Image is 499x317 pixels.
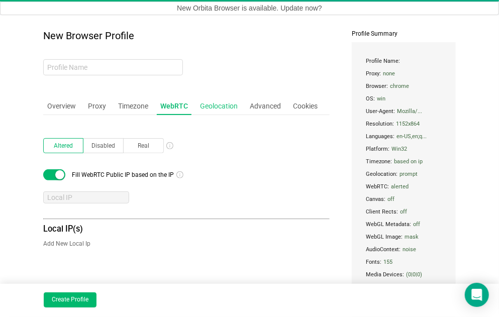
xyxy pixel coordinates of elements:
[396,118,420,130] span: 1152x864
[364,180,443,193] span: WebRTC:
[377,93,385,104] span: win
[364,155,443,168] span: Timezone:
[364,205,443,218] span: Client Rects:
[364,218,443,231] span: WebGL Metadata:
[91,142,115,149] span: Disabled
[166,142,173,149] i: icon: info-circle
[364,193,443,205] span: Canvas:
[246,97,285,116] div: Advanced
[43,223,330,236] h3: Local IP(s)
[43,30,330,42] h1: New Browser Profile
[364,80,443,92] span: Browser:
[364,105,443,118] span: User-Agent:
[400,206,407,218] span: off
[364,130,443,143] span: Languages:
[364,92,443,105] span: OS:
[364,256,443,268] span: Fonts:
[396,131,427,142] span: en-US,en;q...
[364,118,443,130] span: Resolution:
[383,256,392,268] span: 155
[404,281,414,293] span: true
[44,292,96,307] button: Create Profile
[84,97,110,116] div: Proxy
[465,283,489,307] div: Open Intercom Messenger
[405,231,419,243] span: mask
[364,281,443,293] span: Local Storage:
[397,105,422,117] span: Mozilla/...
[43,240,330,247] a: Add New Local Ip
[364,67,443,80] span: Proxy:
[176,171,183,178] i: icon: info-circle
[387,193,394,205] span: off
[364,243,443,256] span: AudioContext:
[391,181,409,192] span: alerted
[364,168,443,180] span: Geolocation:
[364,231,443,243] span: WebGL Image:
[394,156,423,167] span: based on ip
[72,170,174,179] span: Fill WebRTC Public IP based on the IP
[364,55,443,67] span: Profile Name:
[43,191,129,203] input: Local IP
[413,219,420,230] span: off
[54,142,73,149] span: Altered
[403,244,416,255] span: noise
[156,97,192,116] div: WebRTC
[196,97,242,116] div: Geolocation
[352,30,456,37] span: Profile Summary
[364,143,443,155] span: Platform:
[406,269,422,280] span: ( 0 | 0 | 0 )
[390,80,409,92] span: chrome
[43,97,80,116] div: Overview
[400,168,418,180] span: prompt
[43,59,183,75] input: Profile Name
[364,268,443,281] span: Media Devices:
[383,68,395,79] span: none
[289,97,322,116] div: Cookies
[391,143,407,155] span: Win32
[138,142,149,149] span: Real
[114,97,152,116] div: Timezone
